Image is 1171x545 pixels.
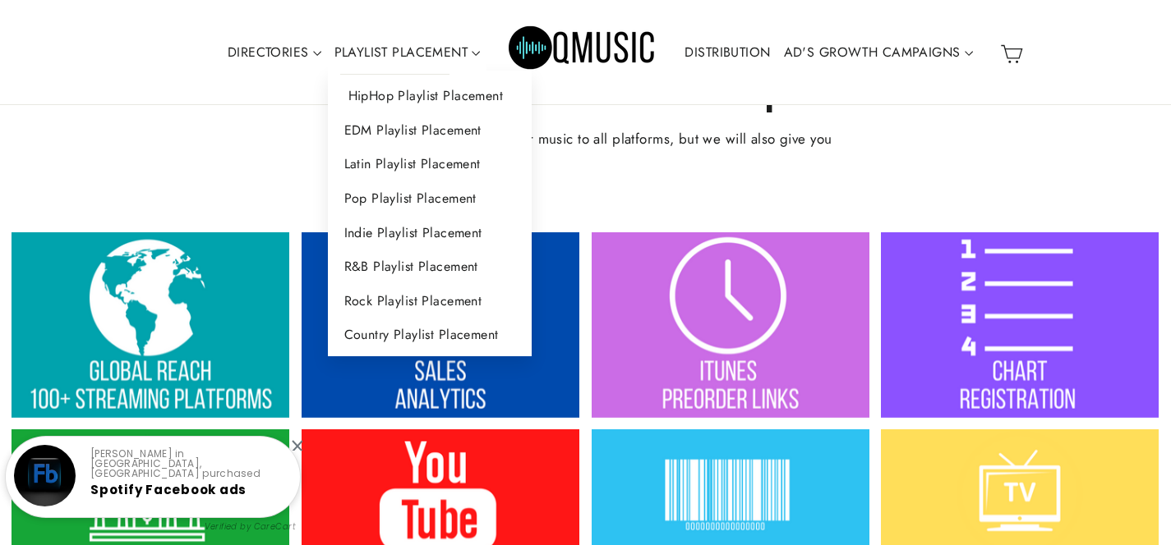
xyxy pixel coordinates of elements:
[90,481,247,513] a: Spotify Facebook ads Camp...
[90,449,286,479] p: [PERSON_NAME] in [GEOGRAPHIC_DATA], [GEOGRAPHIC_DATA] purchased
[172,4,994,100] div: Primary
[205,520,297,534] small: Verified by CareCart
[328,34,487,71] a: PLAYLIST PLACEMENT
[328,250,532,284] a: R&B Playlist Placement
[678,34,777,71] a: DISTRIBUTION
[328,181,532,216] a: Pop Playlist Placement
[509,15,657,89] img: Q Music Promotions
[213,128,959,150] p: Not only will we distribute your music to all platforms, but we will also give you
[777,34,980,71] a: AD'S GROWTH CAMPAIGNS
[328,113,532,148] a: EDM Playlist Placement
[328,216,532,250] a: Indie Playlist Placement
[328,284,532,318] a: Rock Playlist Placement
[213,76,959,112] p: Everything you need in one place!
[221,34,328,71] a: DIRECTORIES
[328,147,532,181] a: Latin Playlist Placement
[328,79,532,113] a: HipHop Playlist Placement
[328,318,532,352] a: Country Playlist Placement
